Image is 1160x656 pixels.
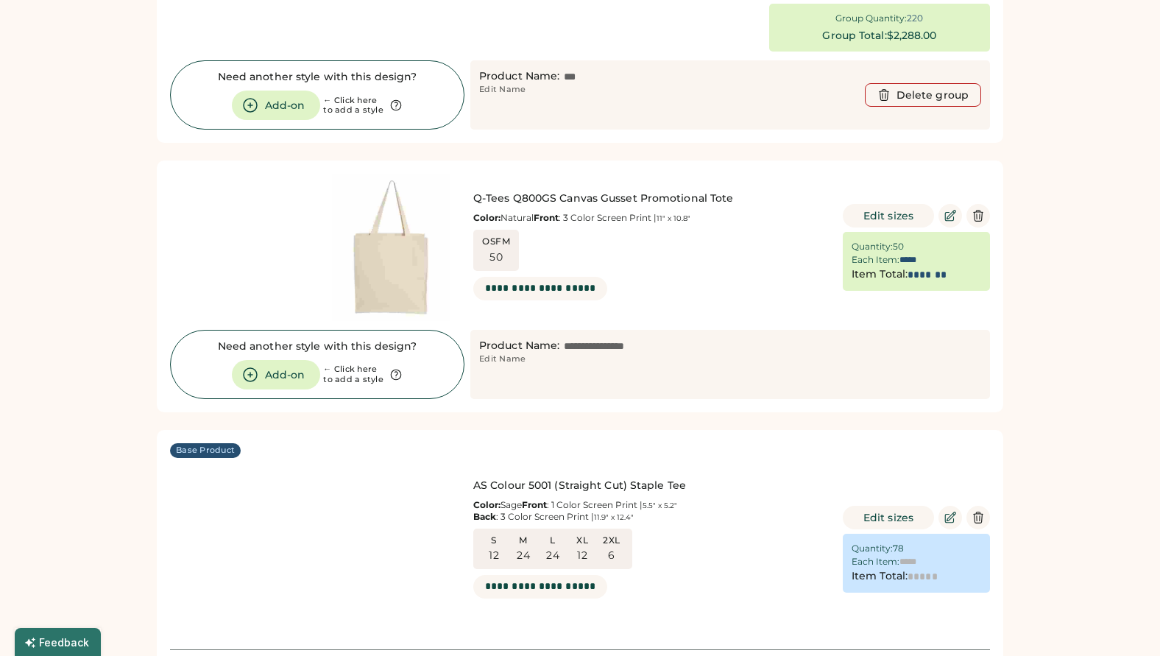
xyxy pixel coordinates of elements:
div: Quantity: [852,543,893,554]
div: Each Item: [852,254,899,266]
div: Each Item: [852,556,899,568]
div: Product Name: [479,339,559,353]
button: Edit sizes [843,506,934,529]
div: Group Total: [822,29,886,43]
button: Edit sizes [843,204,934,228]
div: 78 [893,543,904,554]
div: 12 [577,549,587,563]
button: Delete [966,506,990,529]
div: Product Name: [479,69,559,84]
div: $2,288.00 [887,29,937,43]
img: yH5BAEAAAAALAAAAAABAAEAAAIBRAA7 [317,174,464,321]
button: Edit Product [938,204,962,228]
div: 12 [489,549,499,563]
div: 2XL [600,535,623,546]
button: Delete group [865,83,981,107]
strong: Color: [473,499,501,510]
font: 11.9" x 12.4" [594,512,634,522]
strong: Front [522,499,547,510]
div: Q-Tees Q800GS Canvas Gusset Promotional Tote [473,191,830,206]
div: Edit Name [479,353,526,365]
div: XL [570,535,594,546]
div: L [541,535,565,546]
div: ← Click here to add a style [323,96,383,116]
strong: Back [473,511,496,522]
div: Group Quantity: [835,13,907,24]
button: Delete [966,204,990,228]
div: Quantity: [852,241,893,253]
div: Base Product [176,445,235,456]
img: yH5BAEAAAAALAAAAAABAAEAAAIBRAA7 [170,467,317,614]
div: Need another style with this design? [218,339,417,354]
strong: Color: [473,212,501,223]
button: Add-on [232,91,320,120]
div: Item Total: [852,569,908,584]
div: M [512,535,535,546]
div: Natural : 3 Color Screen Print | [473,212,830,224]
div: Item Total: [852,267,908,282]
div: Need another style with this design? [218,70,417,85]
div: AS Colour 5001 (Straight Cut) Staple Tee [473,479,830,493]
img: yH5BAEAAAAALAAAAAABAAEAAAIBRAA7 [317,467,464,614]
font: 5.5" x 5.2" [643,501,677,510]
button: Add-on [232,360,320,389]
strong: Front [534,212,559,223]
button: Edit Product [938,506,962,529]
div: 50 [893,241,904,253]
font: 11" x 10.8" [657,214,690,223]
div: S [482,535,506,546]
div: 220 [907,13,923,24]
div: 6 [608,549,615,563]
div: 50 [489,250,503,265]
img: yH5BAEAAAAALAAAAAABAAEAAAIBRAA7 [170,174,317,321]
div: 24 [517,549,530,563]
div: Sage : 1 Color Screen Print | : 3 Color Screen Print | [473,499,830,523]
div: OSFM [482,236,510,247]
div: 24 [546,549,559,563]
div: Edit Name [479,84,526,96]
div: ← Click here to add a style [323,364,383,385]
